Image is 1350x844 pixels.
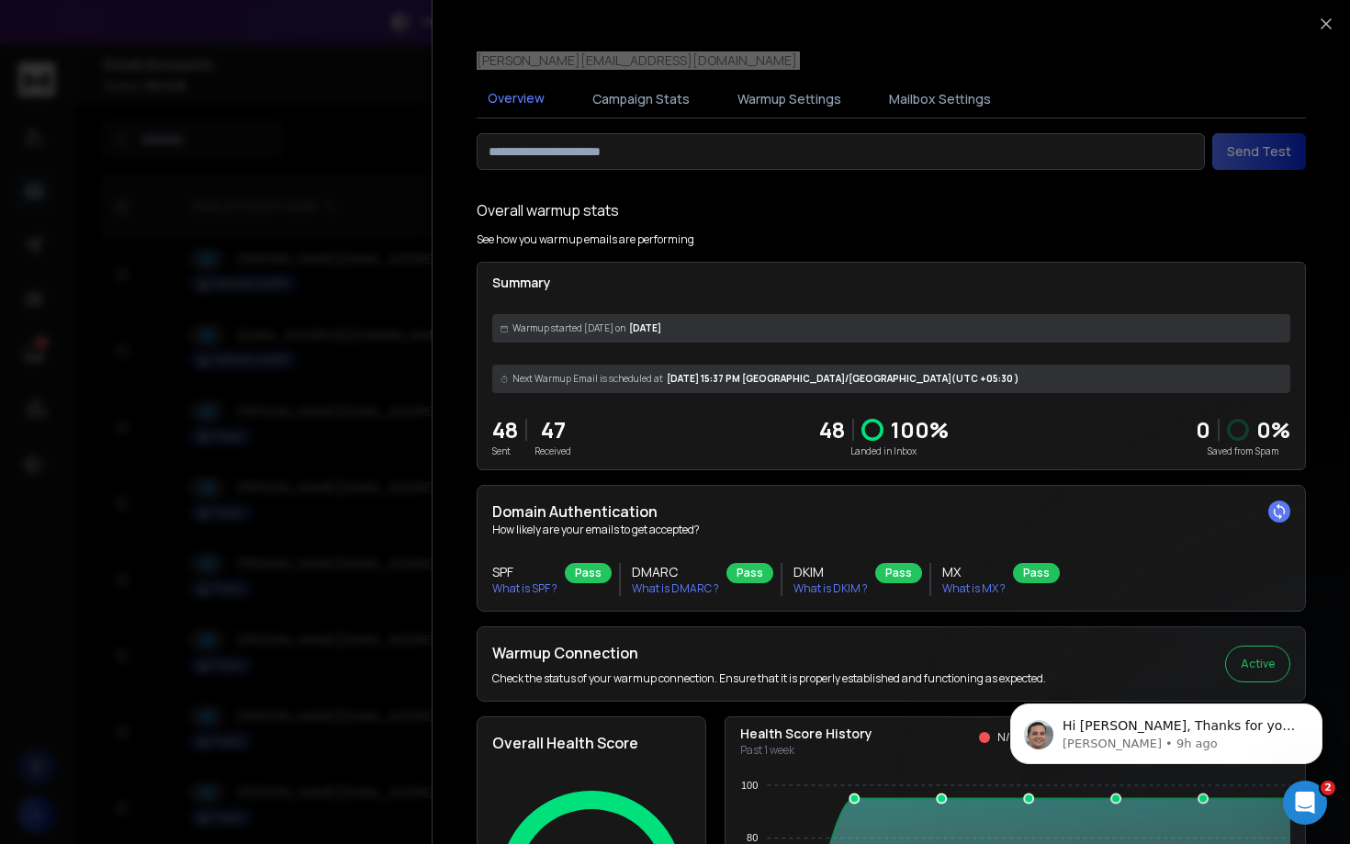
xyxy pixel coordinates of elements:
[477,232,694,247] p: See how you warmup emails are performing
[1256,415,1290,445] p: 0 %
[492,642,1046,664] h2: Warmup Connection
[1321,781,1335,795] span: 2
[492,365,1290,393] div: [DATE] 15:37 PM [GEOGRAPHIC_DATA]/[GEOGRAPHIC_DATA] (UTC +05:30 )
[726,563,773,583] div: Pass
[534,415,571,445] p: 47
[512,321,625,335] span: Warmup started [DATE] on
[477,51,797,70] p: [PERSON_NAME][EMAIL_ADDRESS][DOMAIN_NAME]
[1013,563,1060,583] div: Pass
[1196,414,1210,445] strong: 0
[632,563,719,581] h3: DMARC
[565,563,612,583] div: Pass
[875,563,922,583] div: Pass
[740,725,872,743] p: Health Score History
[477,199,619,221] h1: Overall warmup stats
[942,563,1006,581] h3: MX
[747,832,758,843] tspan: 80
[891,415,949,445] p: 100 %
[492,732,691,754] h2: Overall Health Score
[534,445,571,458] p: Received
[512,372,663,386] span: Next Warmup Email is scheduled at
[740,743,872,758] p: Past 1 week
[492,415,518,445] p: 48
[492,671,1046,686] p: Check the status of your warmup connection. Ensure that it is properly established and functionin...
[819,445,949,458] p: Landed in Inbox
[1283,781,1327,825] iframe: Intercom live chat
[793,581,868,596] p: What is DKIM ?
[492,445,518,458] p: Sent
[726,79,852,119] button: Warmup Settings
[983,665,1350,794] iframe: Intercom notifications message
[1225,646,1290,682] button: Active
[492,523,1290,537] p: How likely are your emails to get accepted?
[793,563,868,581] h3: DKIM
[741,780,758,791] tspan: 100
[492,501,1290,523] h2: Domain Authentication
[492,314,1290,343] div: [DATE]
[477,78,556,120] button: Overview
[819,415,845,445] p: 48
[942,581,1006,596] p: What is MX ?
[632,581,719,596] p: What is DMARC ?
[492,563,557,581] h3: SPF
[581,79,701,119] button: Campaign Stats
[1196,445,1290,458] p: Saved from Spam
[492,581,557,596] p: What is SPF ?
[492,274,1290,292] p: Summary
[878,79,1002,119] button: Mailbox Settings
